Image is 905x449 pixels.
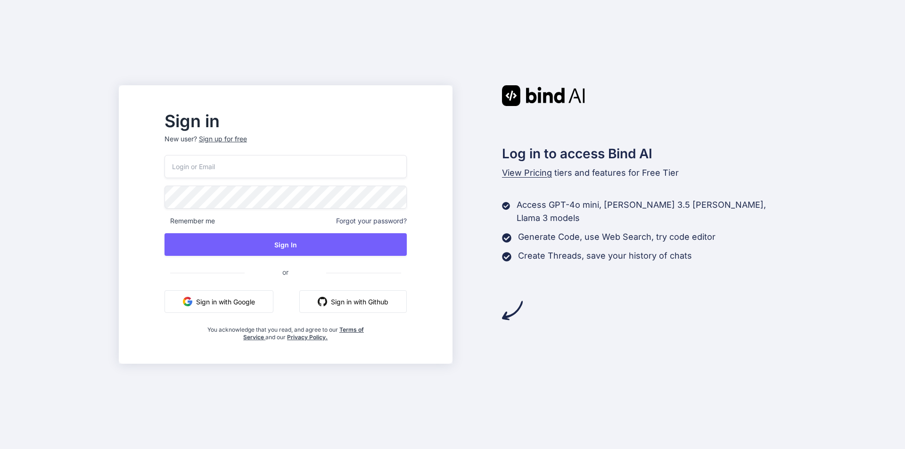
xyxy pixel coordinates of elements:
span: View Pricing [502,168,552,178]
button: Sign in with Google [165,290,273,313]
p: New user? [165,134,407,155]
span: Remember me [165,216,215,226]
a: Privacy Policy. [287,334,328,341]
p: tiers and features for Free Tier [502,166,787,180]
img: Bind AI logo [502,85,585,106]
button: Sign In [165,233,407,256]
span: Forgot your password? [336,216,407,226]
h2: Sign in [165,114,407,129]
img: arrow [502,300,523,321]
p: Generate Code, use Web Search, try code editor [518,230,716,244]
button: Sign in with Github [299,290,407,313]
img: github [318,297,327,306]
img: google [183,297,192,306]
a: Terms of Service [243,326,364,341]
span: or [245,261,326,284]
h2: Log in to access Bind AI [502,144,787,163]
p: Create Threads, save your history of chats [518,249,692,262]
input: Login or Email [165,155,407,178]
div: Sign up for free [199,134,247,144]
div: You acknowledge that you read, and agree to our and our [205,320,366,341]
p: Access GPT-4o mini, [PERSON_NAME] 3.5 [PERSON_NAME], Llama 3 models [517,198,786,225]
